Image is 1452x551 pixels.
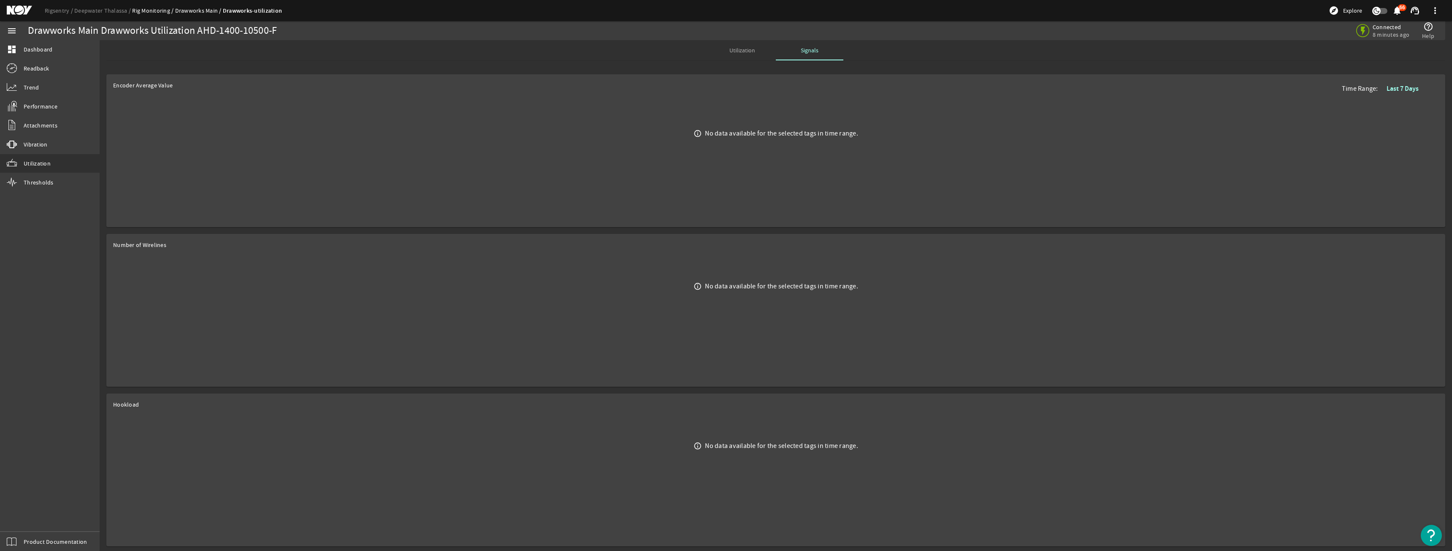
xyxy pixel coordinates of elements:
span: Readback [24,64,49,73]
button: more_vert [1425,0,1445,21]
mat-icon: support_agent [1410,5,1420,16]
button: 66 [1392,6,1401,15]
span: 8 minutes ago [1373,31,1409,38]
span: Connected [1373,23,1409,31]
div: Drawworks Main Drawworks Utilization AHD-1400-10500-F [28,27,277,35]
a: Rig Monitoring [132,7,175,14]
span: Attachments [24,121,57,130]
span: Performance [24,102,57,111]
mat-icon: vibration [7,139,17,149]
button: Explore [1325,4,1365,17]
div: No data available for the selected tags in time range. [705,129,858,138]
mat-icon: notifications [1392,5,1402,16]
b: Last 7 Days [1387,84,1419,93]
i: info_outline [693,442,702,451]
button: Open Resource Center [1421,525,1442,546]
span: Encoder Average Value [113,81,173,89]
span: Signals [801,47,818,53]
span: Number of Wirelines [113,241,166,249]
span: Hookload [113,401,139,408]
span: Explore [1343,6,1362,15]
i: info_outline [693,282,702,291]
mat-icon: help_outline [1423,22,1433,32]
span: Utilization [729,47,755,53]
mat-icon: explore [1329,5,1339,16]
mat-icon: dashboard [7,44,17,54]
a: Drawworks Main [175,7,223,14]
span: Utilization [24,159,51,168]
span: Product Documentation [24,537,87,546]
div: No data available for the selected tags in time range. [705,282,858,290]
a: Deepwater Thalassa [74,7,132,14]
i: info_outline [693,130,702,138]
div: Time Range: [1342,81,1425,96]
span: Thresholds [24,178,54,187]
mat-icon: menu [7,26,17,36]
span: Trend [24,83,39,92]
button: Last 7 Days [1380,81,1425,96]
span: Help [1422,32,1434,40]
a: Rigsentry [45,7,74,14]
div: No data available for the selected tags in time range. [705,442,858,450]
span: Dashboard [24,45,52,54]
a: Drawworks-utilization [223,7,282,15]
span: Vibration [24,140,47,149]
